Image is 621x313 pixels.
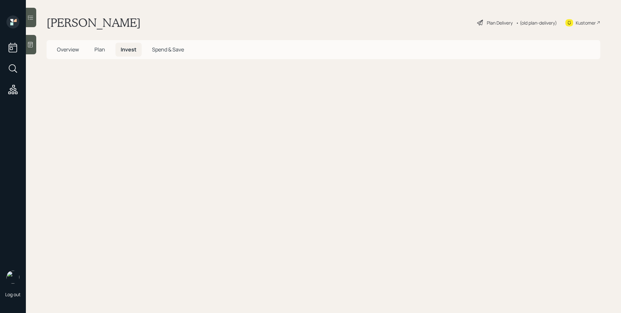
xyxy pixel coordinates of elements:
[576,19,596,26] div: Kustomer
[121,46,136,53] span: Invest
[47,16,141,30] h1: [PERSON_NAME]
[516,19,557,26] div: • (old plan-delivery)
[152,46,184,53] span: Spend & Save
[94,46,105,53] span: Plan
[57,46,79,53] span: Overview
[487,19,513,26] div: Plan Delivery
[6,271,19,284] img: james-distasi-headshot.png
[5,291,21,297] div: Log out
